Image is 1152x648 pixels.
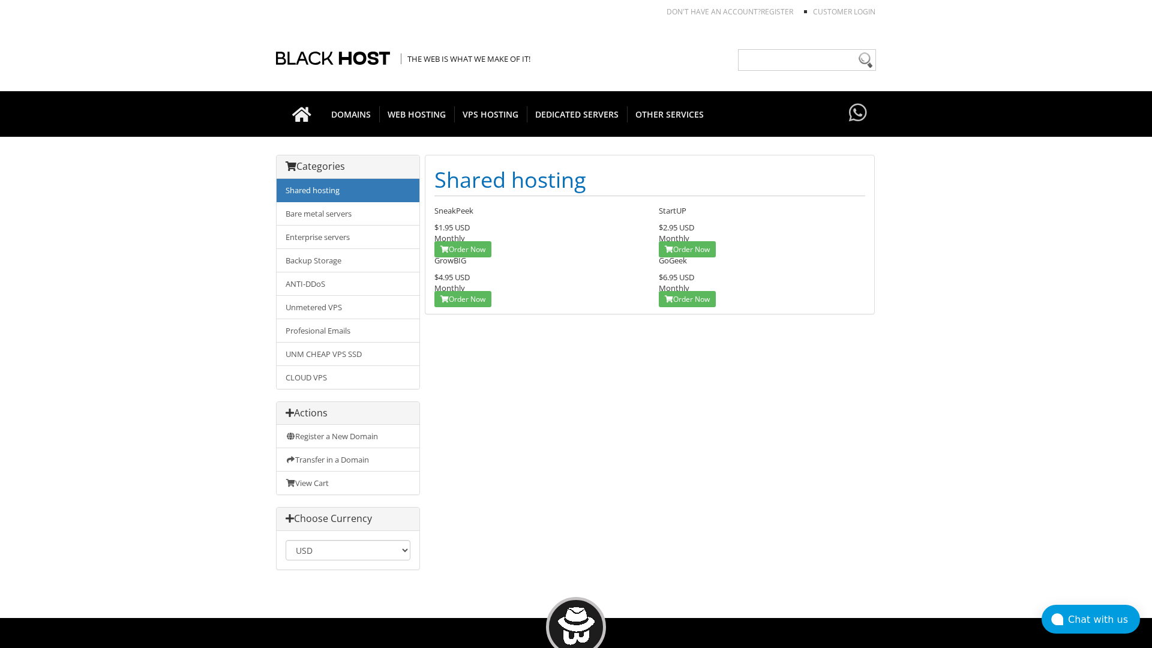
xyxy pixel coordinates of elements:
div: Monthly [659,222,865,244]
a: Go to homepage [280,91,323,137]
h3: Actions [286,408,410,419]
span: The Web is what we make of it! [401,53,530,64]
a: Bare metal servers [277,202,419,226]
a: CLOUD VPS [277,365,419,389]
span: $2.95 USD [659,222,694,233]
a: Customer Login [813,7,875,17]
a: Shared hosting [277,179,419,202]
span: $1.95 USD [434,222,470,233]
span: StartUP [659,205,686,216]
a: WEB HOSTING [379,91,455,137]
a: Order Now [434,291,491,307]
div: Chat with us [1068,614,1140,625]
span: VPS HOSTING [454,106,527,122]
input: Need help? [738,49,876,71]
a: Have questions? [846,91,870,136]
span: $4.95 USD [434,272,470,283]
a: Enterprise servers [277,225,419,249]
a: Order Now [434,241,491,257]
span: $6.95 USD [659,272,694,283]
button: Chat with us [1042,605,1140,634]
span: GoGeek [659,255,687,266]
a: Backup Storage [277,248,419,272]
span: SneakPeek [434,205,473,216]
div: Monthly [659,272,865,293]
a: Profesional Emails [277,319,419,343]
h3: Categories [286,161,410,172]
a: UNM CHEAP VPS SSD [277,342,419,366]
h1: Shared hosting [434,164,865,196]
a: View Cart [277,471,419,494]
a: REGISTER [761,7,793,17]
a: Transfer in a Domain [277,448,419,472]
a: Unmetered VPS [277,295,419,319]
a: Order Now [659,241,716,257]
a: OTHER SERVICES [627,91,712,137]
img: BlackHOST mascont, Blacky. [557,607,595,645]
span: DEDICATED SERVERS [527,106,628,122]
span: GrowBIG [434,255,466,266]
div: Monthly [434,272,641,293]
h3: Choose Currency [286,514,410,524]
li: Don't have an account? [649,7,793,17]
div: Monthly [434,222,641,244]
a: DEDICATED SERVERS [527,91,628,137]
a: Register a New Domain [277,425,419,448]
a: ANTI-DDoS [277,272,419,296]
span: WEB HOSTING [379,106,455,122]
a: Order Now [659,291,716,307]
a: VPS HOSTING [454,91,527,137]
span: DOMAINS [323,106,380,122]
a: DOMAINS [323,91,380,137]
span: OTHER SERVICES [627,106,712,122]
